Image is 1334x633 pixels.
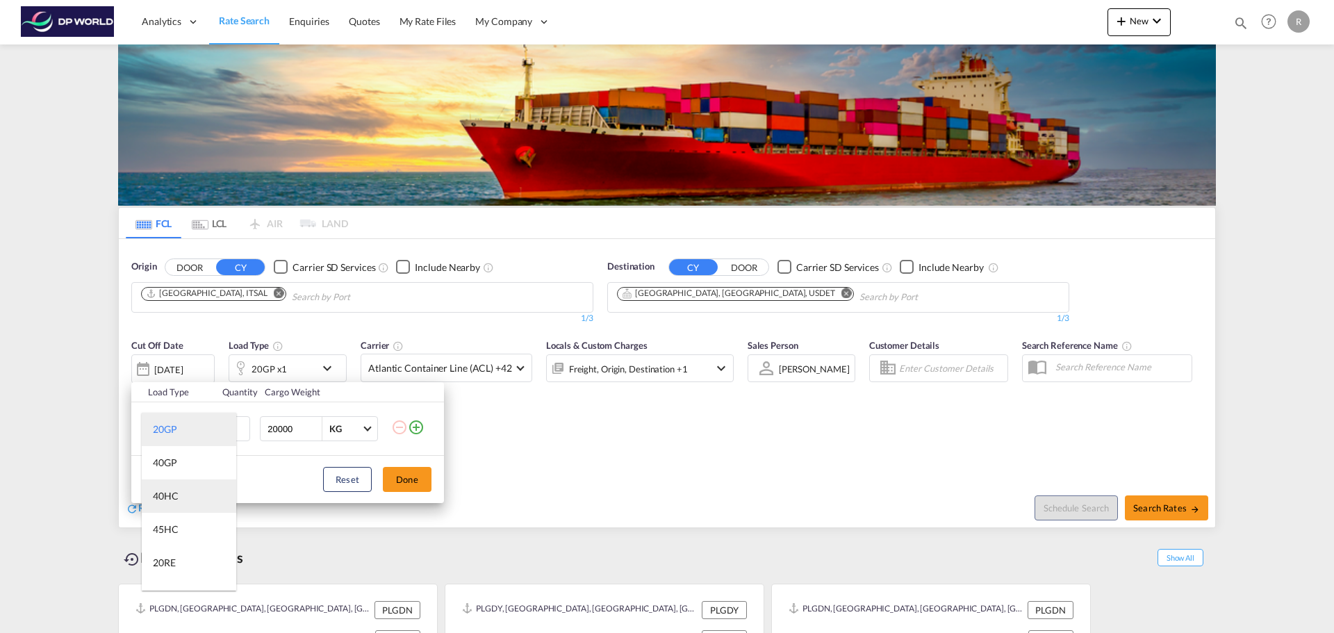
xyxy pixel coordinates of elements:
[153,489,179,503] div: 40HC
[153,422,177,436] div: 20GP
[153,556,176,570] div: 20RE
[153,589,176,603] div: 40RE
[153,456,177,470] div: 40GP
[153,523,179,536] div: 45HC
